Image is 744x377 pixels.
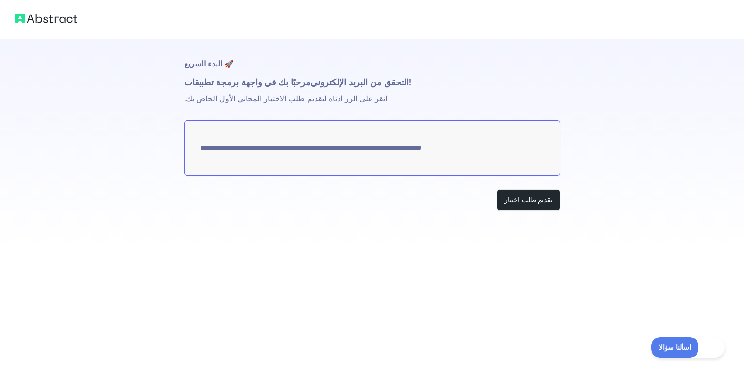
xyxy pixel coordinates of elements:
[184,95,387,103] font: انقر على الزر أدناه لتقديم طلب الاختبار المجاني الأول الخاص بك.
[184,78,310,87] font: مرحبًا بك في واجهة برمجة تطبيقات
[409,78,412,87] font: !
[184,60,234,68] font: 🚀 البدء السريع
[504,196,553,204] font: تقديم طلب اختبار
[310,78,409,87] font: التحقق من البريد الإلكتروني
[497,189,560,211] button: تقديم طلب اختبار
[651,337,725,358] iframe: تبديل دعم العملاء
[15,12,77,25] img: شعار تجريدي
